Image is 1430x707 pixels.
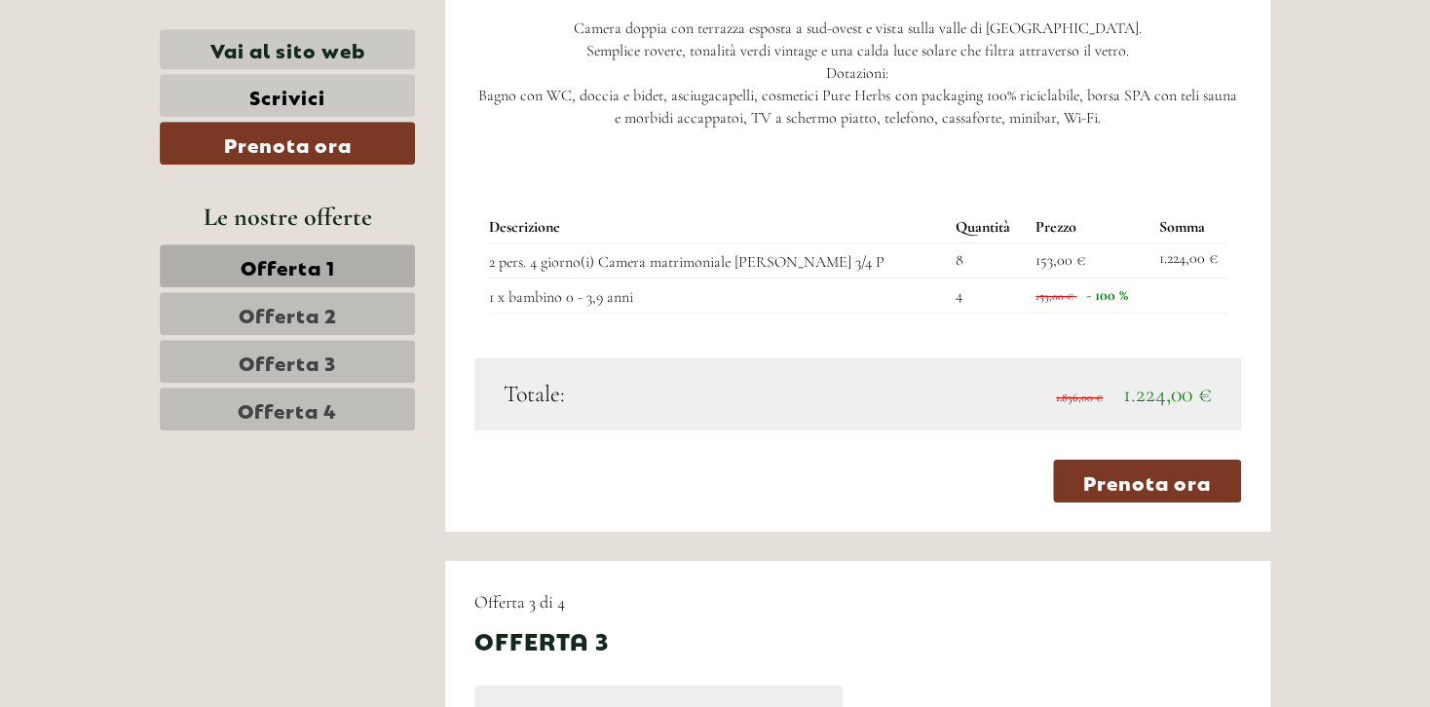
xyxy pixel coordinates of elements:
[1035,250,1085,270] span: 153,00 €
[238,395,337,423] span: Offerta 4
[239,348,336,375] span: Offerta 3
[160,122,415,165] a: Prenota ora
[239,300,337,327] span: Offerta 2
[1151,212,1226,242] th: Somma
[948,212,1028,242] th: Quantità
[948,243,1028,279] td: 8
[489,243,949,279] td: 2 pers. 4 giorno(i) Camera matrimoniale [PERSON_NAME] 3/4 P
[474,623,609,656] div: Offerta 3
[948,279,1028,314] td: 4
[1086,285,1128,305] span: - 100 %
[489,378,858,411] div: Totale:
[160,74,415,117] a: Scrivici
[160,29,415,69] a: Vai al sito web
[1151,243,1226,279] td: 1.224,00 €
[1053,460,1241,502] a: Prenota ora
[241,252,335,279] span: Offerta 1
[1056,391,1103,404] span: 1.836,00 €
[474,591,565,613] span: Offerta 3 di 4
[489,279,949,314] td: 1 x bambino 0 - 3,9 anni
[489,212,949,242] th: Descrizione
[1035,289,1073,303] span: 153,00 €
[1028,212,1150,242] th: Prezzo
[160,199,415,235] div: Le nostre offerte
[1123,380,1212,408] span: 1.224,00 €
